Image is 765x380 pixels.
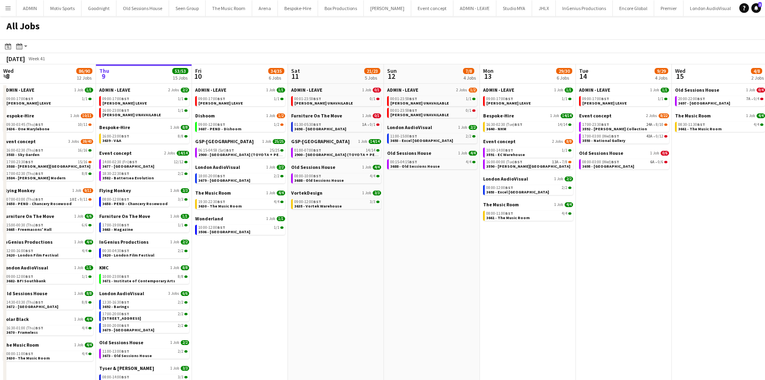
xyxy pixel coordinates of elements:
span: 8/8 [181,125,189,130]
div: Event concept2 Jobs14/1414:00-02:30 (Fri)BST12/123677 - [GEOGRAPHIC_DATA]18:30-22:30BST2/23582 - ... [99,150,189,187]
span: 00:01-23:59 [390,97,417,101]
span: 3687 - PEND - Dishoom [198,126,241,131]
a: 3 [751,3,761,13]
span: 0/4 [754,97,759,101]
span: 1 Job [362,113,371,118]
span: Event concept [483,138,516,144]
span: 3677 - Somerset House [102,164,154,169]
span: 4/4 [754,123,759,127]
span: 06:15-04:59 (Sat) [198,148,234,152]
span: BST [121,108,129,113]
span: 0/12 [656,134,663,138]
span: 25/25 [270,148,279,152]
button: The Music Room [206,0,252,16]
span: 09:00-17:00 [102,97,129,101]
div: ADMIN - LEAVE1 Job1/109:00-17:00BST1/1[PERSON_NAME] LEAVE [483,87,573,113]
span: 16:00-23:00 [102,134,129,138]
span: 3 Jobs [68,139,79,144]
span: Old Sessions House [291,164,335,170]
a: 16:00-02:30 (Thu)BST16/163583 - Sky Garden [6,148,92,157]
span: BST [505,96,513,101]
a: ADMIN - LEAVE1 Job1/1 [483,87,573,93]
a: 09:00-17:00BST1/1[PERSON_NAME] LEAVE [6,96,92,105]
span: 3592 - Wallace Collection [582,126,647,131]
a: 00:01-23:59BST1/1[PERSON_NAME] UNAVAILABLE [390,96,475,105]
span: BST [121,134,129,139]
a: ADMIN - LEAVE1 Job0/1 [291,87,381,93]
a: 08:00-03:00 (Wed)BST6A•0/63695 - [GEOGRAPHIC_DATA] [582,159,667,168]
span: 17:00-23:30 [582,123,609,127]
span: 14/14 [366,148,375,152]
span: 1/1 [178,97,184,101]
span: 1A [362,123,367,127]
span: 0/1 [370,97,375,101]
span: 3583 - Sky Garden [6,152,39,157]
span: 2/2 [181,88,189,92]
span: 14/14 [177,151,189,156]
button: ADMIN - LEAVE [453,0,496,16]
a: Bespoke-Hire1 Job8/8 [99,124,189,130]
a: 14:00-02:30 (Fri)BST12/123677 - [GEOGRAPHIC_DATA] [102,159,188,168]
span: 09:30-03:45 (Thu) [6,123,43,127]
span: BST [25,159,33,164]
span: 1/2 [277,113,285,118]
span: 14/14 [561,113,573,118]
a: 16:00-23:00BST8/83639 - V&A [102,134,188,143]
span: BST [25,96,33,101]
span: 3693 - Excel London [390,138,453,143]
span: 0/4 [757,88,765,92]
a: 09:00-17:00BST1/1[PERSON_NAME] LEAVE [198,96,284,105]
span: 1 Job [266,88,275,92]
span: 3 [758,2,762,7]
span: BST [226,148,234,153]
span: 1/2 [469,88,477,92]
a: 10:00-14:00BST1/13591 - EC Warehouse [486,148,571,157]
span: 01:30-05:30 [294,123,321,127]
a: 16:30-02:30 (Tue)BST14/143640 - NHM [486,122,571,131]
div: London AudioVisual1 Job2/211:00-15:00BST2/23693 - Excel [GEOGRAPHIC_DATA] [387,124,477,150]
span: 09:00-17:00 [6,97,33,101]
span: BST [409,159,417,164]
span: The Music Room [675,113,711,119]
span: Event concept [579,113,612,119]
span: 0/1 [373,88,381,92]
a: 01:00-07:00BST14/142900 - [GEOGRAPHIC_DATA] (TOYOTA + PEUGEOT) [294,148,379,157]
span: 1 Job [362,88,371,92]
span: 1/1 [82,97,88,101]
a: GSP-[GEOGRAPHIC_DATA]1 Job25/25 [195,138,285,144]
span: 1/2 [274,123,279,127]
div: ADMIN - LEAVE1 Job1/109:00-17:00BST1/1[PERSON_NAME] LEAVE [3,87,93,113]
span: 24A [646,123,653,127]
a: 16:00-23:00BST1/1[PERSON_NAME] UNAVAILABLE [102,108,188,117]
span: 4/4 [373,165,381,170]
span: BST [35,122,43,127]
span: 1 Job [650,88,659,92]
span: 4/4 [469,151,477,156]
span: 3590 - Tate Modern [486,164,570,169]
span: 4/4 [757,113,765,118]
span: 1 Job [550,113,559,118]
span: BST [409,96,417,101]
span: 1/1 [658,97,663,101]
span: 16:30-02:30 (Tue) [486,123,522,127]
span: 3593 - National Gallery [582,138,625,143]
span: 1 Job [458,151,467,156]
span: BST [601,96,609,101]
span: 3636 - One Marylebone [6,126,49,131]
button: ADMIN [16,0,44,16]
span: BST [129,159,137,164]
a: GSP-[GEOGRAPHIC_DATA]1 Job14/14 [291,138,381,144]
a: Event concept2 Jobs8/22 [579,113,669,119]
span: 39/40 [81,139,93,144]
button: Encore Global [613,0,654,16]
a: 16:00-00:00 (Tue)BST13A•7/83590 - [PERSON_NAME][GEOGRAPHIC_DATA] [486,159,571,168]
span: 1 Job [458,125,467,130]
div: ADMIN - LEAVE2 Jobs2/209:00-17:00BST1/1[PERSON_NAME] LEAVE16:00-23:00BST1/1[PERSON_NAME] UNAVAILABLE [99,87,189,124]
a: Event concept2 Jobs14/14 [99,150,189,156]
span: 08:00-03:00 (Wed) [582,160,619,164]
button: Studio MYA [496,0,532,16]
span: 1 Job [746,88,755,92]
span: 01:00-07:00 [294,148,321,152]
span: BST [611,159,619,164]
span: 1/1 [277,88,285,92]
